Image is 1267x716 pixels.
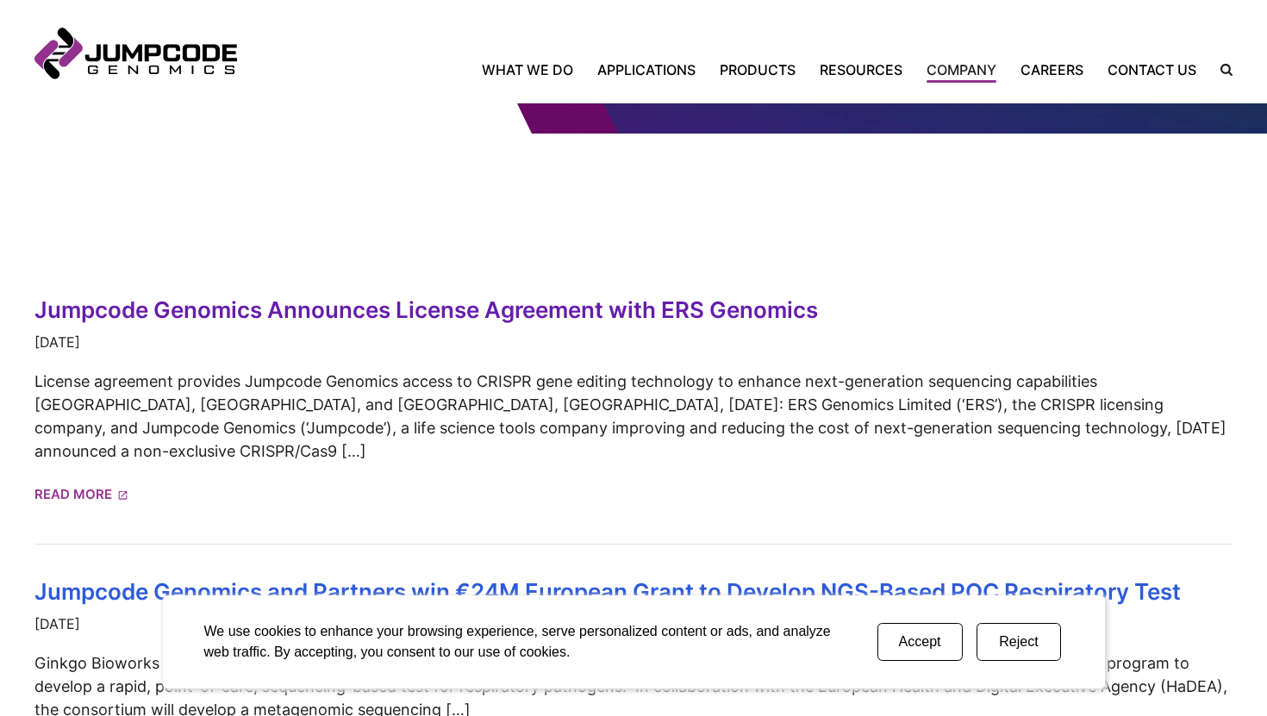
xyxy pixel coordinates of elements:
[237,59,1208,80] nav: Primary Navigation
[204,624,831,659] span: We use cookies to enhance your browsing experience, serve personalized content or ads, and analyz...
[1095,59,1208,80] a: Contact Us
[585,59,708,80] a: Applications
[914,59,1008,80] a: Company
[1208,64,1233,76] label: Search the site.
[808,59,914,80] a: Resources
[34,296,818,323] a: Jumpcode Genomics Announces License Agreement with ERS Genomics
[482,59,585,80] a: What We Do
[708,59,808,80] a: Products
[34,613,1233,634] time: [DATE]
[877,623,963,661] button: Accept
[34,332,1233,352] time: [DATE]
[1008,59,1095,80] a: Careers
[34,370,1233,463] p: License agreement provides Jumpcode Genomics access to CRISPR gene editing technology to enhance ...
[34,578,1181,605] a: Jumpcode Genomics and Partners win €24M European Grant to Develop NGS-Based POC Respiratory Test
[977,623,1062,661] button: Reject
[34,480,128,510] a: Read More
